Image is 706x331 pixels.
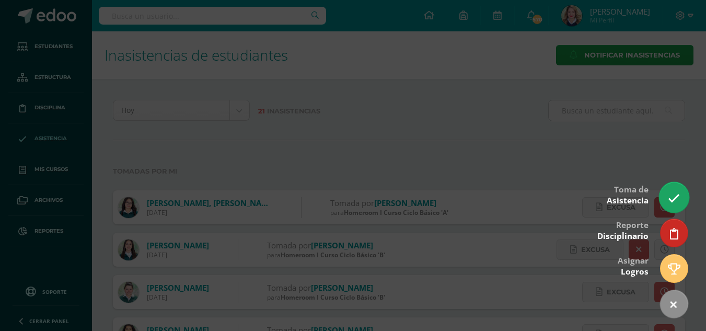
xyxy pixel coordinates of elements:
span: Logros [621,266,649,277]
div: Asignar [618,248,649,282]
span: Asistencia [607,195,649,206]
span: Disciplinario [597,231,649,242]
div: Toma de [607,177,649,211]
div: Reporte [597,213,649,247]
